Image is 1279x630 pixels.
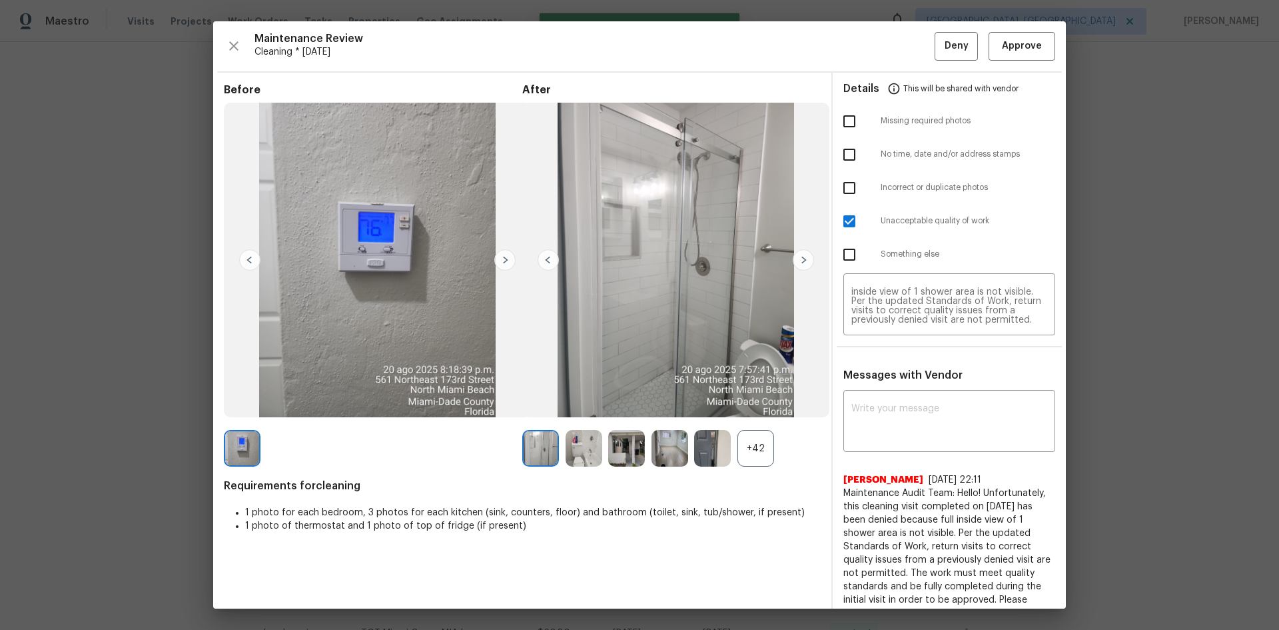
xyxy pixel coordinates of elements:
[239,249,260,271] img: left-chevron-button-url
[881,182,1055,193] span: Incorrect or duplicate photos
[833,138,1066,171] div: No time, date and/or address stamps
[843,473,923,487] span: [PERSON_NAME]
[843,73,879,105] span: Details
[245,506,821,519] li: 1 photo for each bedroom, 3 photos for each kitchen (sink, counters, floor) and bathroom (toilet,...
[881,215,1055,227] span: Unacceptable quality of work
[254,32,935,45] span: Maintenance Review
[843,370,963,381] span: Messages with Vendor
[494,249,516,271] img: right-chevron-button-url
[881,249,1055,260] span: Something else
[989,32,1055,61] button: Approve
[737,430,774,467] div: +42
[245,519,821,533] li: 1 photo of thermostat and 1 photo of top of fridge (if present)
[224,83,522,97] span: Before
[254,45,935,59] span: Cleaning * [DATE]
[945,38,969,55] span: Deny
[1002,38,1042,55] span: Approve
[833,238,1066,271] div: Something else
[522,83,821,97] span: After
[538,249,559,271] img: left-chevron-button-url
[935,32,978,61] button: Deny
[903,73,1019,105] span: This will be shared with vendor
[833,105,1066,138] div: Missing required photos
[881,115,1055,127] span: Missing required photos
[881,149,1055,160] span: No time, date and/or address stamps
[851,287,1047,325] textarea: Maintenance Audit Team: Hello! Unfortunately, this cleaning visit completed on [DATE] has been de...
[929,475,981,485] span: [DATE] 22:11
[833,171,1066,205] div: Incorrect or duplicate photos
[224,479,821,493] span: Requirements for cleaning
[833,205,1066,238] div: Unacceptable quality of work
[793,249,814,271] img: right-chevron-button-url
